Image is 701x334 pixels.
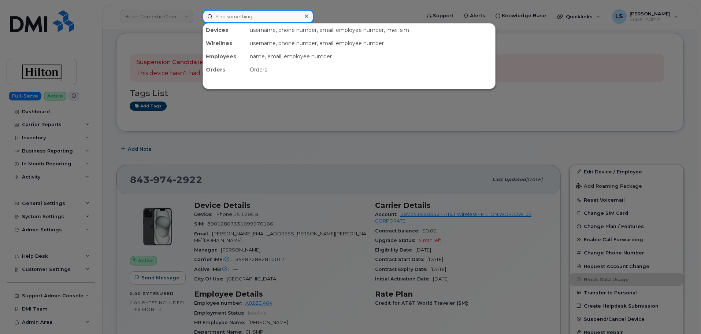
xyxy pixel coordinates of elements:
[203,10,314,23] input: Find something...
[203,63,247,76] div: Orders
[247,63,495,76] div: Orders
[247,23,495,37] div: username, phone number, email, employee number, imei, sim
[203,23,247,37] div: Devices
[669,302,696,329] iframe: Messenger Launcher
[203,37,247,50] div: Wirelines
[203,50,247,63] div: Employees
[247,37,495,50] div: username, phone number, email, employee number
[247,50,495,63] div: name, email, employee number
